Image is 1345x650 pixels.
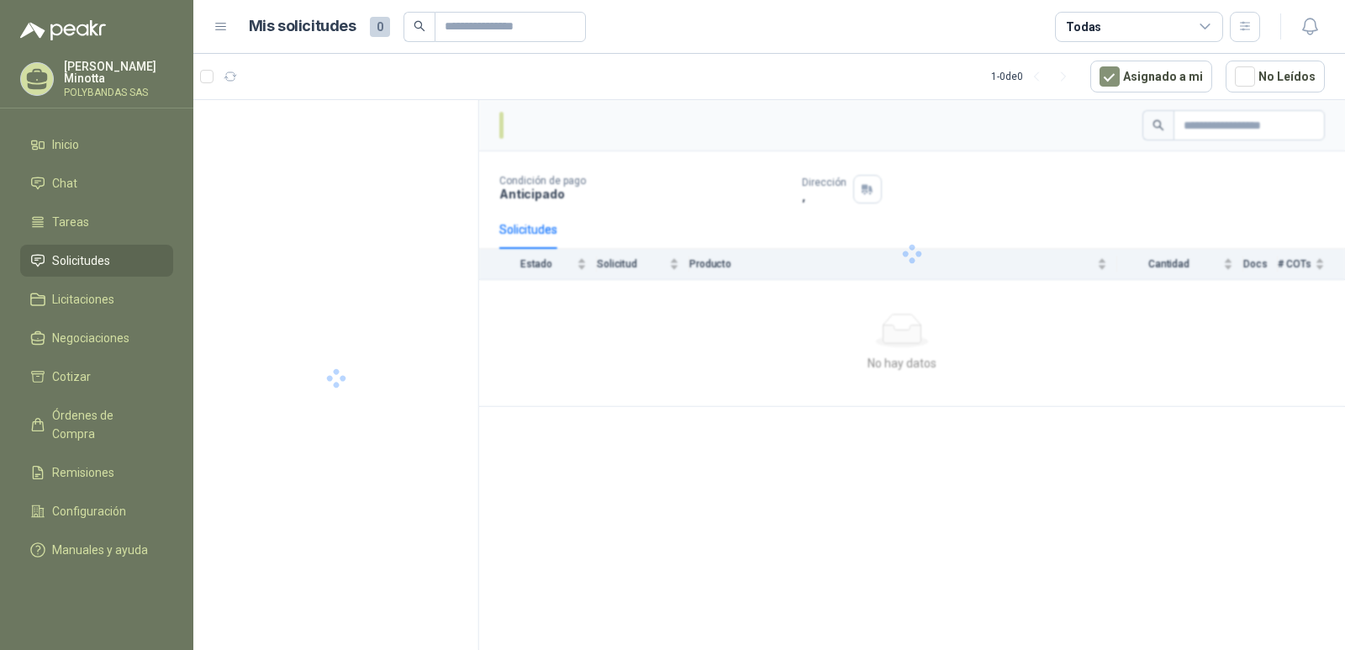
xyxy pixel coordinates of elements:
[20,20,106,40] img: Logo peakr
[52,463,114,482] span: Remisiones
[1090,61,1212,92] button: Asignado a mi
[52,406,157,443] span: Órdenes de Compra
[20,129,173,161] a: Inicio
[20,457,173,489] a: Remisiones
[52,174,77,193] span: Chat
[20,167,173,199] a: Chat
[52,541,148,559] span: Manuales y ayuda
[1066,18,1101,36] div: Todas
[20,283,173,315] a: Licitaciones
[64,61,173,84] p: [PERSON_NAME] Minotta
[20,245,173,277] a: Solicitudes
[20,361,173,393] a: Cotizar
[370,17,390,37] span: 0
[414,20,425,32] span: search
[52,251,110,270] span: Solicitudes
[52,290,114,309] span: Licitaciones
[52,135,79,154] span: Inicio
[20,322,173,354] a: Negociaciones
[52,502,126,521] span: Configuración
[64,87,173,98] p: POLYBANDAS SAS
[249,14,356,39] h1: Mis solicitudes
[991,63,1077,90] div: 1 - 0 de 0
[52,329,129,347] span: Negociaciones
[52,367,91,386] span: Cotizar
[1226,61,1325,92] button: No Leídos
[20,206,173,238] a: Tareas
[52,213,89,231] span: Tareas
[20,399,173,450] a: Órdenes de Compra
[20,534,173,566] a: Manuales y ayuda
[20,495,173,527] a: Configuración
